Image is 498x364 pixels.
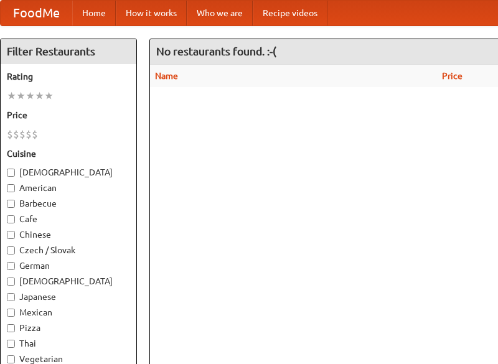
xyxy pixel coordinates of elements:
label: Cafe [7,213,130,225]
label: [DEMOGRAPHIC_DATA] [7,166,130,179]
a: Who we are [187,1,253,26]
a: FoodMe [1,1,72,26]
h5: Rating [7,70,130,83]
label: Czech / Slovak [7,244,130,256]
input: Vegetarian [7,355,15,363]
input: Japanese [7,293,15,301]
input: Cafe [7,215,15,223]
a: Recipe videos [253,1,327,26]
input: Chinese [7,231,15,239]
li: ★ [26,89,35,103]
a: Home [72,1,116,26]
input: Thai [7,340,15,348]
li: $ [32,128,38,141]
input: German [7,262,15,270]
h4: Filter Restaurants [1,39,136,64]
label: American [7,182,130,194]
label: Japanese [7,291,130,303]
input: Mexican [7,309,15,317]
label: Mexican [7,306,130,319]
input: Barbecue [7,200,15,208]
ng-pluralize: No restaurants found. :-( [156,45,276,57]
label: [DEMOGRAPHIC_DATA] [7,275,130,287]
li: ★ [16,89,26,103]
li: $ [26,128,32,141]
li: $ [13,128,19,141]
input: Pizza [7,324,15,332]
input: Czech / Slovak [7,246,15,254]
h5: Cuisine [7,147,130,160]
h5: Price [7,109,130,121]
li: ★ [44,89,54,103]
a: How it works [116,1,187,26]
label: Barbecue [7,197,130,210]
label: Thai [7,337,130,350]
a: Name [155,71,178,81]
li: $ [7,128,13,141]
label: German [7,259,130,272]
input: American [7,184,15,192]
label: Chinese [7,228,130,241]
li: $ [19,128,26,141]
label: Pizza [7,322,130,334]
a: Price [442,71,463,81]
li: ★ [7,89,16,103]
input: [DEMOGRAPHIC_DATA] [7,278,15,286]
li: ★ [35,89,44,103]
input: [DEMOGRAPHIC_DATA] [7,169,15,177]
